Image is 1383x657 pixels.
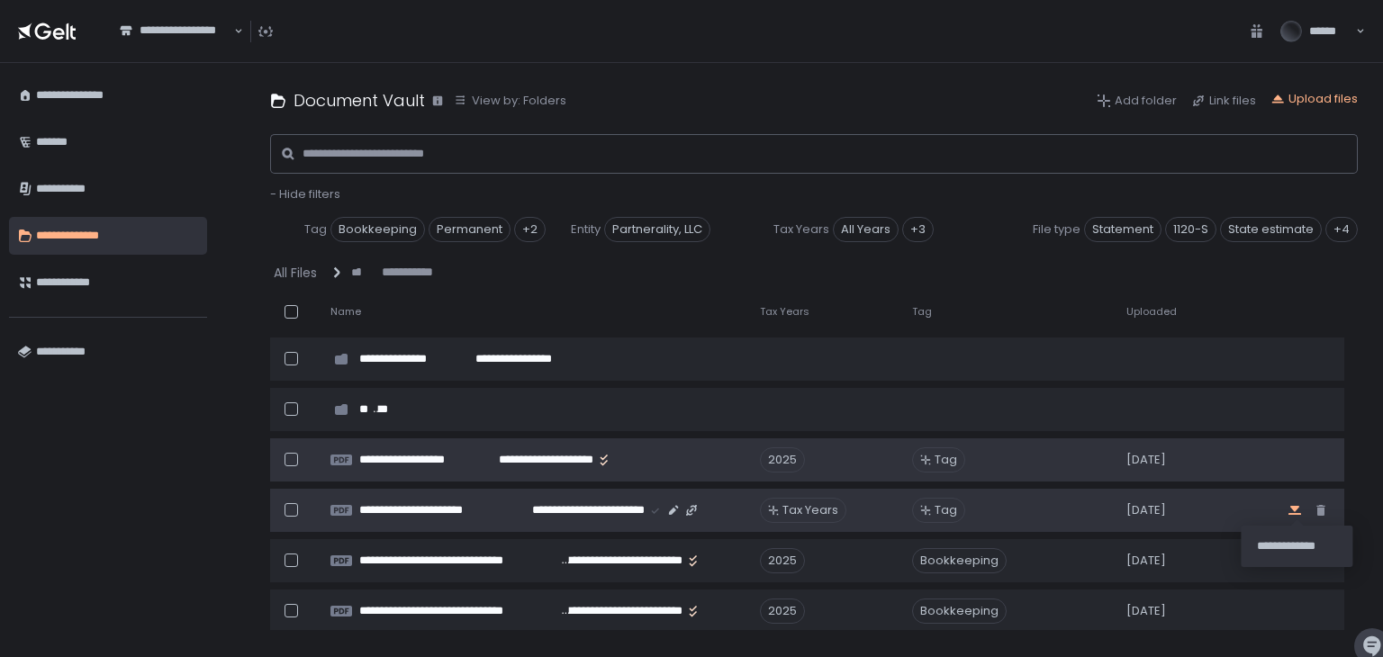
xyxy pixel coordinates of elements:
span: Tag [935,452,957,468]
div: +4 [1325,217,1358,242]
span: [DATE] [1126,603,1166,619]
span: Tag [912,305,932,319]
input: Search for option [120,39,232,57]
div: Search for option [108,13,243,50]
span: Partnerality, LLC [604,217,710,242]
span: All Years [833,217,899,242]
span: File type [1033,221,1080,238]
div: 2025 [760,598,805,624]
button: Add folder [1097,93,1177,109]
span: Tax Years [773,221,829,238]
div: All Files [274,264,317,282]
button: - Hide filters [270,186,340,202]
button: View by: Folders [454,93,566,109]
div: +3 [902,217,934,242]
h1: Document Vault [294,88,425,112]
span: Tag [935,502,957,518]
span: Bookkeeping [912,548,1007,573]
span: State estimate [1220,217,1322,242]
span: Bookkeeping [330,217,425,242]
div: +2 [514,217,546,242]
span: [DATE] [1126,452,1166,468]
span: [DATE] [1126,553,1166,569]
span: Bookkeeping [912,598,1007,624]
span: Tag [304,221,327,238]
span: Statement [1084,217,1162,242]
button: All Files [274,264,321,282]
span: Entity [571,221,601,238]
button: Upload files [1270,91,1358,107]
span: 1120-S [1165,217,1216,242]
div: 2025 [760,548,805,573]
span: Permanent [429,217,511,242]
button: Link files [1191,93,1256,109]
span: [DATE] [1126,502,1166,518]
span: Tax Years [782,502,838,518]
span: Name [330,305,361,319]
span: Uploaded [1126,305,1177,319]
div: 2025 [760,447,805,472]
span: Tax Years [760,305,809,319]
